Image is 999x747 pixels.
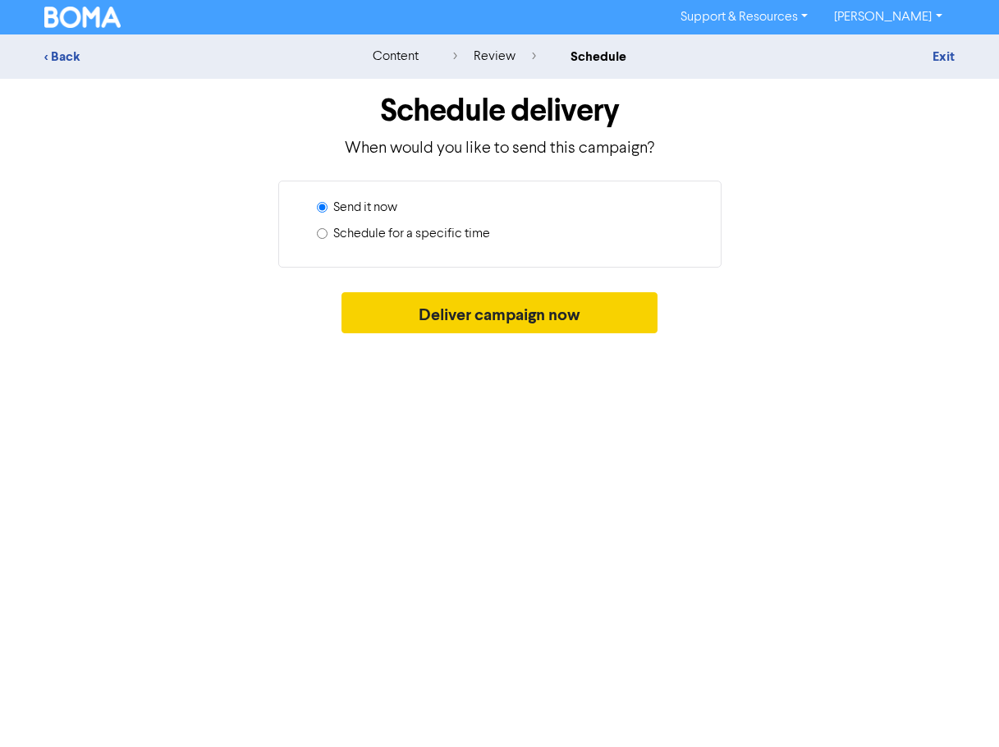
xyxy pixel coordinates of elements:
p: When would you like to send this campaign? [44,136,955,161]
div: review [453,47,536,66]
div: schedule [571,47,626,66]
a: Exit [933,48,955,65]
button: Deliver campaign now [341,292,658,333]
iframe: Chat Widget [917,668,999,747]
img: BOMA Logo [44,7,121,28]
h1: Schedule delivery [44,92,955,130]
div: < Back [44,47,332,66]
div: content [373,47,419,66]
label: Send it now [333,198,397,218]
label: Schedule for a specific time [333,224,490,244]
a: [PERSON_NAME] [821,4,955,30]
a: Support & Resources [667,4,821,30]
